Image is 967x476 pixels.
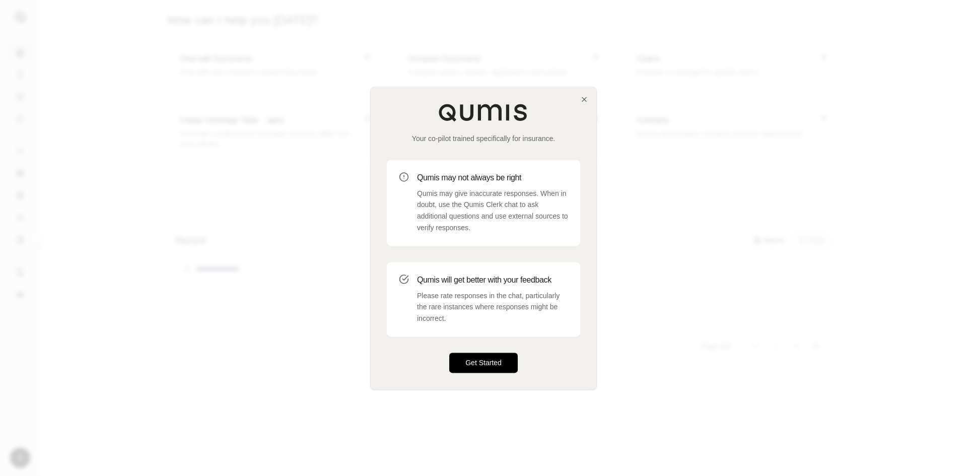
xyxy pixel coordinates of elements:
[449,353,518,373] button: Get Started
[438,103,529,121] img: Qumis Logo
[417,290,568,324] p: Please rate responses in the chat, particularly the rare instances where responses might be incor...
[417,188,568,234] p: Qumis may give inaccurate responses. When in doubt, use the Qumis Clerk chat to ask additional qu...
[417,274,568,286] h3: Qumis will get better with your feedback
[387,133,580,144] p: Your co-pilot trained specifically for insurance.
[417,172,568,184] h3: Qumis may not always be right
